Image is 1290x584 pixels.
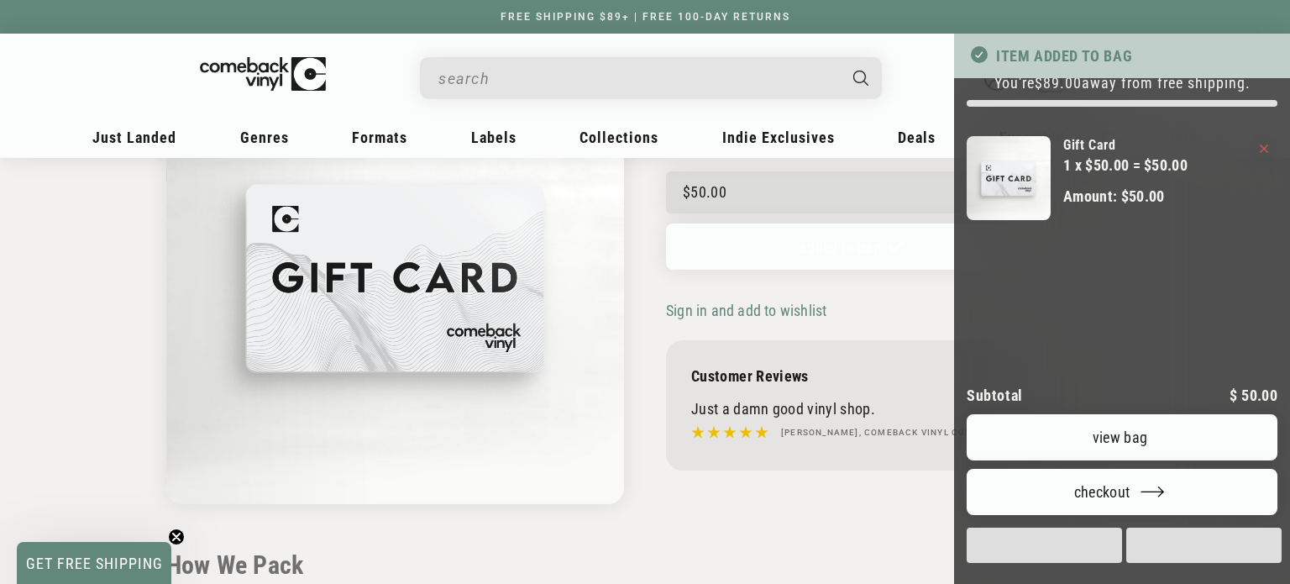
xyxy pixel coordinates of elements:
[1063,154,1188,176] div: 1 x $50.00 = $50.00
[168,529,185,545] button: Close teaser
[1230,388,1277,403] p: 50.00
[967,469,1277,515] button: Checkout
[1063,136,1188,154] a: Gift Card
[967,388,1023,403] h2: Subtotal
[1230,387,1237,404] span: $
[967,414,1277,460] a: View bag
[26,555,163,572] span: GET FREE SHIPPING
[17,542,171,584] div: GET FREE SHIPPINGClose teaser
[1260,145,1268,153] button: Remove Gift Card - $50.00
[954,34,1290,78] div: Item added to bag
[1063,187,1117,205] dt: Amount:
[1121,187,1165,205] dd: $50.00
[967,74,1277,92] p: You're away from free shipping.
[1035,74,1082,92] span: $89.00
[954,34,1290,584] div: Your bag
